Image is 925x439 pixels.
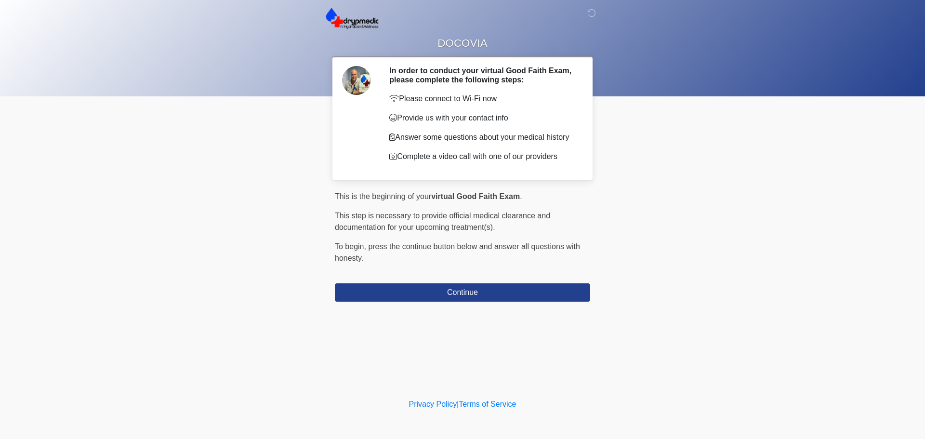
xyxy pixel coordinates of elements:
[389,132,576,143] p: Answer some questions about your medical history
[459,400,516,408] a: Terms of Service
[520,192,522,200] span: .
[335,283,590,302] button: Continue
[409,400,457,408] a: Privacy Policy
[389,93,576,105] p: Please connect to Wi-Fi now
[325,7,379,29] img: DrypMedic IV Hydration & Wellness Logo
[335,212,550,231] span: This step is necessary to provide official medical clearance and documentation for your upcoming ...
[389,66,576,84] h2: In order to conduct your virtual Good Faith Exam, please complete the following steps:
[335,242,368,251] span: To begin,
[342,66,371,95] img: Agent Avatar
[431,192,520,200] strong: virtual Good Faith Exam
[389,112,576,124] p: Provide us with your contact info
[389,151,576,162] p: Complete a video call with one of our providers
[335,192,431,200] span: This is the beginning of your
[335,242,580,262] span: press the continue button below and answer all questions with honesty.
[328,35,597,53] h1: DOCOVIA
[457,400,459,408] a: |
